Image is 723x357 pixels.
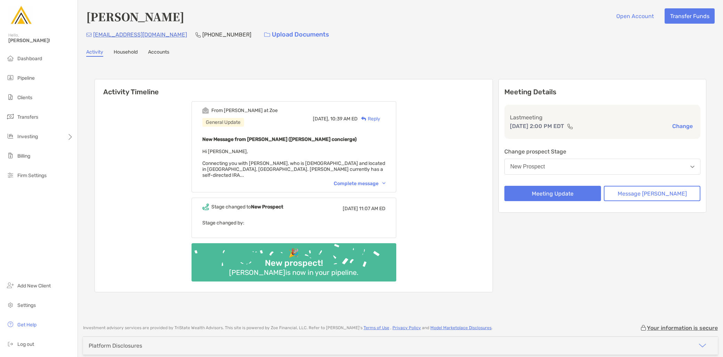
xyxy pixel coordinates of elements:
div: Platform Disclosures [89,342,142,349]
span: Transfers [17,114,38,120]
span: Investing [17,134,38,140]
button: Message [PERSON_NAME] [604,186,700,201]
img: logout icon [6,340,15,348]
a: Terms of Use [364,325,389,330]
div: From [PERSON_NAME] at Zoe [211,108,278,113]
span: 11:07 AM ED [359,206,385,212]
span: [PERSON_NAME]! [8,38,73,43]
a: Upload Documents [260,27,334,42]
span: Settings [17,302,36,308]
span: Clients [17,95,32,101]
img: transfers icon [6,112,15,121]
img: get-help icon [6,320,15,328]
p: Meeting Details [504,88,700,96]
span: Pipeline [17,75,35,81]
h4: [PERSON_NAME] [86,8,184,24]
b: New Prospect [251,204,283,210]
img: Event icon [202,204,209,210]
span: Dashboard [17,56,42,62]
p: [EMAIL_ADDRESS][DOMAIN_NAME] [93,30,187,39]
div: Complete message [334,181,385,187]
img: Confetti [192,243,396,276]
img: Open dropdown arrow [690,166,694,168]
button: Meeting Update [504,186,601,201]
a: Household [114,49,138,57]
img: Phone Icon [195,32,201,38]
p: Investment advisory services are provided by TriState Wealth Advisors . This site is powered by Z... [83,325,493,331]
div: 🎉 [286,248,302,258]
span: Hi [PERSON_NAME], Connecting you with [PERSON_NAME], who is [DEMOGRAPHIC_DATA] and located in [GE... [202,149,385,178]
img: add_new_client icon [6,281,15,289]
img: Email Icon [86,33,92,37]
a: Model Marketplace Disclosures [430,325,492,330]
button: Transfer Funds [665,8,715,24]
p: [DATE] 2:00 PM EDT [510,122,564,130]
h6: Activity Timeline [95,79,493,96]
img: button icon [264,32,270,37]
a: Privacy Policy [392,325,421,330]
p: Stage changed by: [202,219,385,227]
b: New Message from [PERSON_NAME] ([PERSON_NAME] concierge) [202,136,357,142]
div: Stage changed to [211,204,283,210]
img: billing icon [6,151,15,160]
p: Your information is secure [647,325,718,331]
button: Change [670,122,695,130]
p: [PHONE_NUMBER] [202,30,251,39]
div: [PERSON_NAME] is now in your pipeline. [226,268,361,277]
img: communication type [567,124,573,129]
span: Get Help [17,322,36,328]
a: Activity [86,49,103,57]
img: dashboard icon [6,54,15,62]
div: General Update [202,118,244,127]
img: settings icon [6,301,15,309]
div: New Prospect [510,164,545,170]
img: Reply icon [361,117,366,121]
img: Zoe Logo [8,3,33,28]
div: Reply [358,115,380,122]
img: firm-settings icon [6,171,15,179]
a: Accounts [148,49,169,57]
span: [DATE], [313,116,329,122]
p: Change prospect Stage [504,147,700,156]
img: Event icon [202,107,209,114]
img: clients icon [6,93,15,101]
button: New Prospect [504,159,700,175]
span: [DATE] [343,206,358,212]
img: Chevron icon [382,182,385,184]
span: Billing [17,153,30,159]
img: icon arrow [698,341,707,350]
button: Open Account [611,8,659,24]
span: 10:39 AM ED [330,116,358,122]
span: Log out [17,341,34,347]
p: Last meeting [510,113,695,122]
span: Firm Settings [17,173,47,178]
img: pipeline icon [6,73,15,82]
span: Add New Client [17,283,51,289]
img: investing icon [6,132,15,140]
div: New prospect! [262,258,326,268]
